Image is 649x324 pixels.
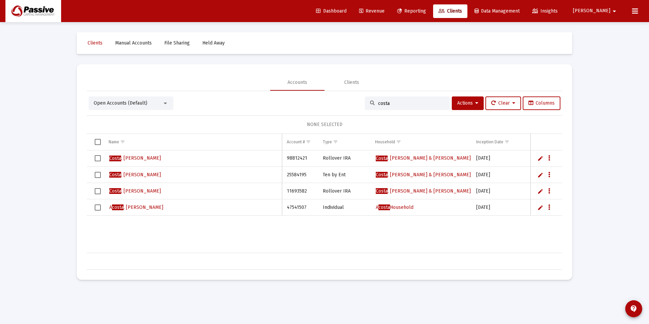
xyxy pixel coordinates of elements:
a: Costa, [PERSON_NAME] & [PERSON_NAME] [375,170,471,180]
a: Clients [82,36,108,50]
span: Costa [376,172,388,178]
span: A , [PERSON_NAME] [109,204,163,210]
td: Column Inception Date [471,134,523,150]
span: Costa [109,156,121,161]
td: Individual [318,199,370,216]
div: Select row [95,188,101,194]
span: Show filter options for column 'Inception Date' [504,139,509,144]
span: Clients [439,8,462,14]
td: Column Account # [282,134,318,150]
span: , [PERSON_NAME] [109,172,161,178]
div: Select row [95,204,101,211]
button: Columns [523,96,560,110]
span: Show filter options for column 'Type' [333,139,338,144]
div: Inception Date [476,139,503,145]
span: Held Away [202,40,225,46]
a: Data Management [469,4,525,18]
span: Costa [109,172,121,178]
td: $82,276.46 [523,183,626,199]
div: Data grid [87,134,562,270]
td: 25584195 [282,167,318,183]
span: [PERSON_NAME] [573,8,610,14]
span: Costa [376,188,388,194]
button: Actions [452,96,484,110]
span: Actions [457,100,478,106]
td: Column Type [318,134,370,150]
img: Dashboard [11,4,56,18]
span: , [PERSON_NAME] [109,188,161,194]
div: Accounts [288,79,307,86]
a: AcostaHousehold [375,202,414,213]
mat-icon: contact_support [630,305,638,313]
span: Insights [532,8,558,14]
a: File Sharing [159,36,195,50]
span: costa [378,204,390,210]
td: [DATE] [471,167,523,183]
div: Type [323,139,332,145]
div: Select row [95,155,101,161]
div: $3,055,757.71 [528,258,621,265]
td: 47541507 [282,199,318,216]
div: Select row [95,172,101,178]
a: Costa, [PERSON_NAME] [109,186,162,196]
span: Clear [491,100,515,106]
a: Costa, [PERSON_NAME] [109,170,162,180]
a: Insights [527,4,563,18]
td: Rollover IRA [318,150,370,167]
td: $0.00 [523,199,626,216]
input: Search [378,101,445,106]
span: Dashboard [316,8,347,14]
div: Name [109,139,119,145]
span: File Sharing [164,40,190,46]
span: Data Management [475,8,520,14]
a: Edit [537,155,543,161]
td: Column Household [370,134,471,150]
span: Costa [376,156,388,161]
span: Open Accounts (Default) [94,100,147,106]
a: Manual Accounts [110,36,157,50]
span: Costa [109,188,121,194]
td: $1,620,841.49 [523,150,626,167]
a: Reporting [392,4,431,18]
a: Costa, [PERSON_NAME] & [PERSON_NAME] [375,153,471,163]
div: NONE SELECTED [92,121,557,128]
span: Show filter options for column 'Name' [120,139,125,144]
span: A Household [376,204,413,210]
span: , [PERSON_NAME] & [PERSON_NAME] [376,155,471,161]
span: , [PERSON_NAME] & [PERSON_NAME] [376,172,471,178]
span: Revenue [359,8,385,14]
mat-icon: arrow_drop_down [610,4,618,18]
a: Acosta, [PERSON_NAME] [109,202,164,213]
td: $1,352,639.76 [523,167,626,183]
span: Clients [88,40,103,46]
td: [DATE] [471,150,523,167]
a: Clients [433,4,467,18]
td: 98812421 [282,150,318,167]
div: Select all [95,139,101,145]
a: Edit [537,188,543,194]
td: Column Balance [523,134,626,150]
td: Ten by Ent [318,167,370,183]
a: Dashboard [311,4,352,18]
span: Reporting [397,8,426,14]
span: Manual Accounts [115,40,152,46]
a: Edit [537,204,543,211]
a: Held Away [197,36,230,50]
span: Columns [529,100,555,106]
div: Account # [287,139,305,145]
td: [DATE] [471,183,523,199]
button: Clear [485,96,521,110]
div: Household [375,139,395,145]
td: Column Name [104,134,282,150]
span: Show filter options for column 'Household' [396,139,401,144]
span: , [PERSON_NAME] & [PERSON_NAME] [376,188,471,194]
span: , [PERSON_NAME] [109,155,161,161]
a: Costa, [PERSON_NAME] [109,153,162,163]
span: costa [112,204,124,210]
td: Rollover IRA [318,183,370,199]
a: Costa, [PERSON_NAME] & [PERSON_NAME] [375,186,471,196]
td: 11693582 [282,183,318,199]
button: [PERSON_NAME] [565,4,627,18]
div: Clients [344,79,359,86]
span: Show filter options for column 'Account #' [306,139,311,144]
